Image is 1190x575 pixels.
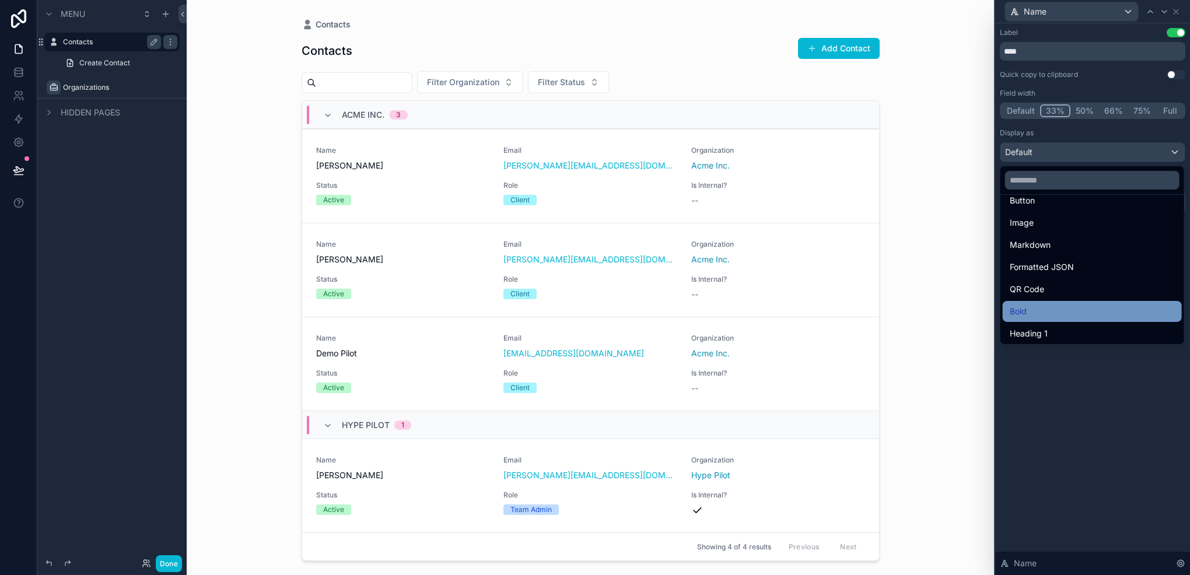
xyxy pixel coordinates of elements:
[1010,238,1051,252] span: Markdown
[63,83,177,92] label: Organizations
[401,420,404,430] div: 1
[1010,194,1035,208] span: Button
[58,54,180,72] a: Create Contact
[61,8,85,20] span: Menu
[1010,327,1048,341] span: Heading 1
[342,109,384,121] span: Acme Inc.
[61,107,120,118] span: Hidden pages
[1010,260,1074,274] span: Formatted JSON
[63,37,156,47] label: Contacts
[1010,304,1027,318] span: Bold
[156,555,182,572] button: Done
[697,542,771,552] span: Showing 4 of 4 results
[396,110,401,120] div: 3
[1010,216,1034,230] span: Image
[79,58,130,68] span: Create Contact
[342,419,390,431] span: Hype Pilot
[1010,282,1044,296] span: QR Code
